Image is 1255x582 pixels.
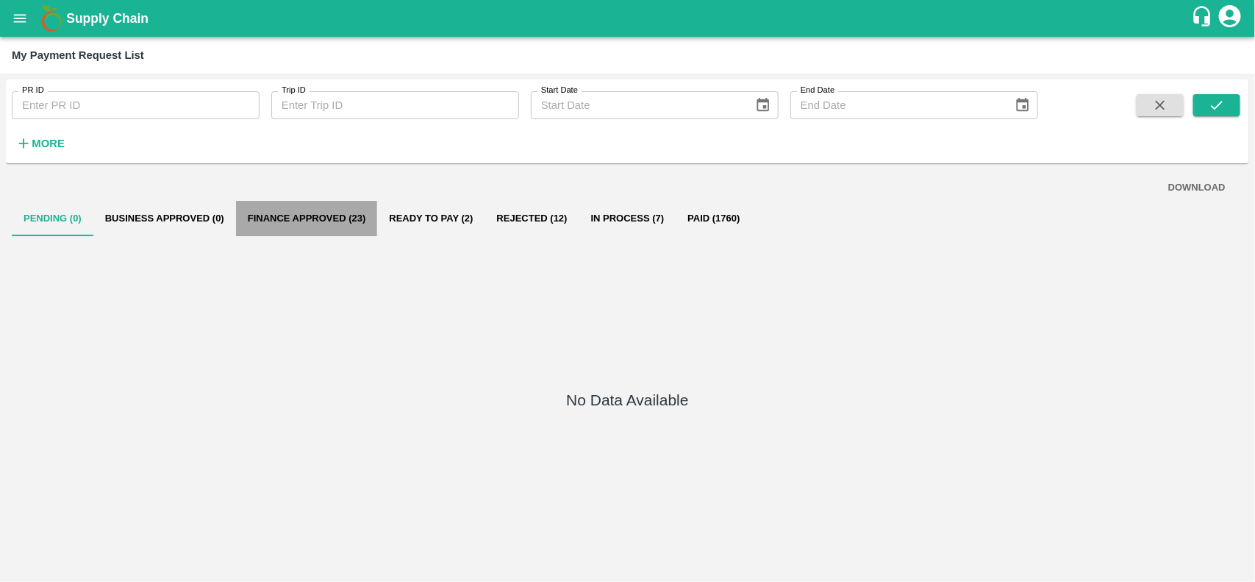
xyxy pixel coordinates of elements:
[12,46,144,65] div: My Payment Request List
[1217,3,1243,34] div: account of current user
[676,201,751,236] button: Paid (1760)
[579,201,676,236] button: In Process (7)
[801,85,834,96] label: End Date
[12,131,68,156] button: More
[566,390,688,411] h5: No Data Available
[32,138,65,149] strong: More
[377,201,485,236] button: Ready To Pay (2)
[236,201,378,236] button: Finance Approved (23)
[22,85,44,96] label: PR ID
[531,91,743,119] input: Start Date
[1162,175,1231,201] button: DOWNLOAD
[3,1,37,35] button: open drawer
[1009,91,1037,119] button: Choose date
[749,91,777,119] button: Choose date
[66,8,1191,29] a: Supply Chain
[66,11,149,26] b: Supply Chain
[485,201,579,236] button: Rejected (12)
[271,91,519,119] input: Enter Trip ID
[37,4,66,33] img: logo
[12,91,260,119] input: Enter PR ID
[790,91,1003,119] input: End Date
[12,201,93,236] button: Pending (0)
[1191,5,1217,32] div: customer-support
[93,201,236,236] button: Business Approved (0)
[282,85,306,96] label: Trip ID
[541,85,578,96] label: Start Date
